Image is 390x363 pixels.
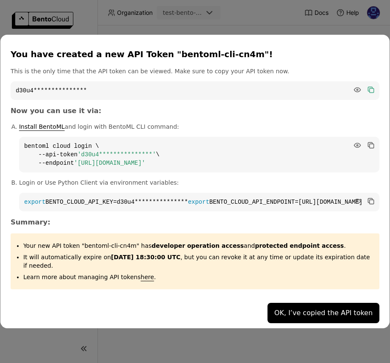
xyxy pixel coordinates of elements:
p: It will automatically expire on , but you can revoke it at any time or update its expiration date... [23,253,373,270]
p: This is the only time that the API token can be viewed. Make sure to copy your API token now. [11,67,379,75]
button: OK, I’ve copied the API token [267,303,379,323]
p: Your new API token "bentoml-cli-cn4m" has . [23,241,373,250]
code: bentoml cloud login \ --api-token \ --endpoint [19,137,379,172]
strong: developer operation access [152,242,244,249]
h3: Summary: [11,218,379,227]
div: dialog [0,35,390,329]
span: '[URL][DOMAIN_NAME]' [74,160,145,166]
span: export [24,199,45,205]
div: You have created a new API Token "bentoml-cli-cn4m"! [11,48,376,60]
h3: Now you can use it via: [11,107,379,115]
p: Learn more about managing API tokens . [23,273,373,281]
a: here [141,274,154,280]
code: BENTO_CLOUD_API_KEY=d30u4*************** BENTO_CLOUD_API_ENDPOINT=[URL][DOMAIN_NAME] [19,193,379,211]
strong: [DATE] 18:30:00 UTC [111,254,181,260]
a: Install BentoML [19,123,65,130]
p: and login with BentoML CLI command: [19,122,379,131]
strong: protected endpoint access [255,242,344,249]
span: and [152,242,344,249]
span: export [188,199,209,205]
p: Login or Use Python Client via environment variables: [19,178,379,187]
